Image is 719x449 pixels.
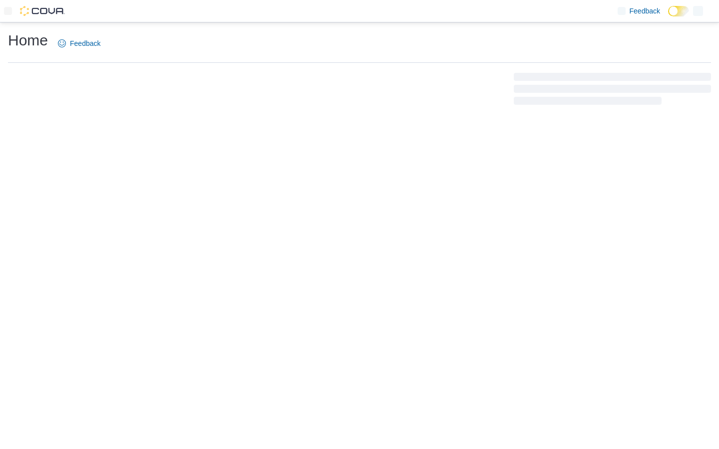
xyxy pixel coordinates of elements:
span: Loading [514,75,711,107]
h1: Home [8,30,48,50]
a: Feedback [54,33,104,53]
input: Dark Mode [668,6,689,16]
a: Feedback [614,1,664,21]
span: Feedback [70,38,100,48]
span: Feedback [630,6,660,16]
img: Cova [20,6,65,16]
